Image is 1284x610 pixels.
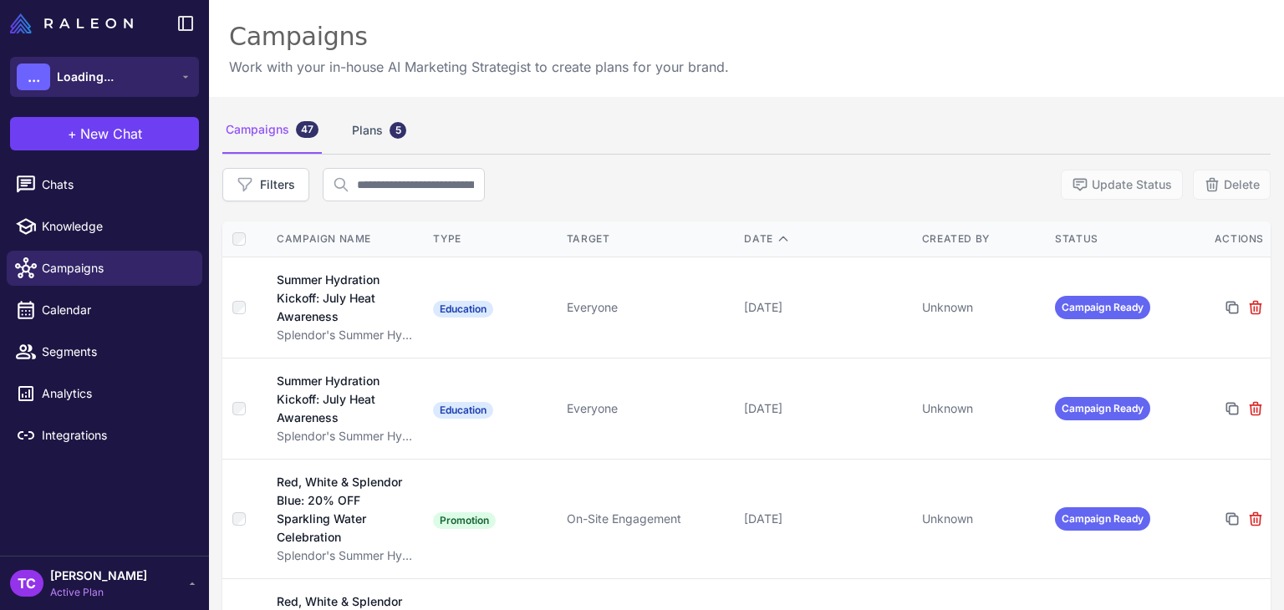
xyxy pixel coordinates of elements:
a: Campaigns [7,251,202,286]
div: Campaign Name [277,231,416,247]
span: Segments [42,343,189,361]
span: Education [433,402,493,419]
a: Calendar [7,292,202,328]
a: Segments [7,334,202,369]
div: Splendor's Summer Hydration Excellence: [DATE] Campaign Plan [277,546,416,565]
div: [DATE] [744,399,909,418]
a: Knowledge [7,209,202,244]
div: Date [744,231,909,247]
span: Campaign Ready [1055,507,1150,531]
div: Campaigns [229,20,729,53]
span: Analytics [42,384,189,403]
div: ... [17,64,50,90]
a: Integrations [7,418,202,453]
div: Status [1055,231,1174,247]
span: Campaign Ready [1055,296,1150,319]
div: Everyone [567,399,731,418]
div: Summer Hydration Kickoff: July Heat Awareness [277,372,407,427]
div: Everyone [567,298,731,317]
div: Summer Hydration Kickoff: July Heat Awareness [277,271,407,326]
span: + [68,124,77,144]
div: Plans [349,107,410,154]
th: Actions [1182,221,1271,257]
span: Calendar [42,301,189,319]
div: Created By [922,231,1042,247]
div: Unknown [922,510,1042,528]
span: New Chat [80,124,142,144]
div: On-Site Engagement [567,510,731,528]
button: Filters [222,168,309,201]
div: [DATE] [744,298,909,317]
div: Campaigns [222,107,322,154]
a: Analytics [7,376,202,411]
span: Promotion [433,512,496,529]
span: Active Plan [50,585,147,600]
button: Update Status [1061,170,1183,200]
div: 47 [296,121,318,138]
span: Campaigns [42,259,189,277]
span: Integrations [42,426,189,445]
span: Knowledge [42,217,189,236]
div: Splendor's Summer Hydration Excellence: [DATE] Campaign Plan [277,326,416,344]
div: Target [567,231,731,247]
span: Loading... [57,68,114,86]
div: [DATE] [744,510,909,528]
p: Work with your in-house AI Marketing Strategist to create plans for your brand. [229,57,729,77]
a: Chats [7,167,202,202]
div: TC [10,570,43,597]
span: Education [433,301,493,318]
div: Unknown [922,298,1042,317]
div: Unknown [922,399,1042,418]
button: Delete [1193,170,1271,200]
button: ...Loading... [10,57,199,97]
button: +New Chat [10,117,199,150]
span: Campaign Ready [1055,397,1150,420]
div: 5 [390,122,406,139]
img: Raleon Logo [10,13,133,33]
div: Splendor's Summer Hydration Excellence: [DATE] Campaign Plan [277,427,416,445]
span: [PERSON_NAME] [50,567,147,585]
div: Type [433,231,553,247]
div: Red, White & Splendor Blue: 20% OFF Sparkling Water Celebration [277,473,409,546]
span: Chats [42,175,189,194]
